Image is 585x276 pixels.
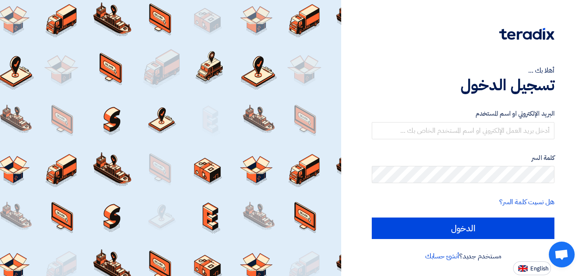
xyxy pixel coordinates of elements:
[372,153,554,163] label: كلمة السر
[549,242,575,267] div: Open chat
[372,218,554,239] input: الدخول
[425,251,459,261] a: أنشئ حسابك
[372,109,554,119] label: البريد الإلكتروني او اسم المستخدم
[499,28,554,40] img: Teradix logo
[530,266,548,272] span: English
[372,65,554,76] div: أهلا بك ...
[372,251,554,261] div: مستخدم جديد؟
[499,197,554,207] a: هل نسيت كلمة السر؟
[518,265,528,272] img: en-US.png
[513,261,551,275] button: English
[372,76,554,95] h1: تسجيل الدخول
[372,122,554,139] input: أدخل بريد العمل الإلكتروني او اسم المستخدم الخاص بك ...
